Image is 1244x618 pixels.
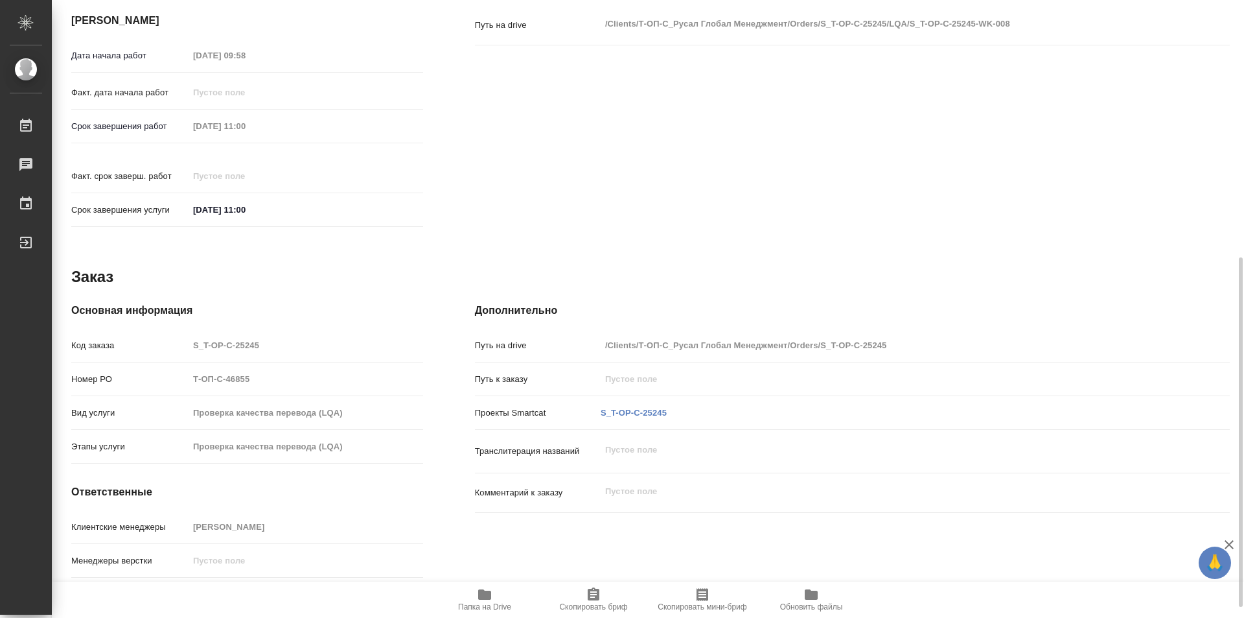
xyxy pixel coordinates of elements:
input: Пустое поле [189,167,302,185]
p: Этапы услуги [71,440,189,453]
span: 🙏 [1204,549,1226,576]
h4: Основная информация [71,303,423,318]
p: Факт. дата начала работ [71,86,189,99]
h2: Заказ [71,267,113,287]
span: Папка на Drive [458,602,511,612]
a: S_T-OP-C-25245 [601,408,667,418]
span: Скопировать бриф [559,602,627,612]
h4: [PERSON_NAME] [71,13,423,29]
input: Пустое поле [189,336,423,355]
input: Пустое поле [189,517,423,536]
p: Транслитерация названий [475,445,601,458]
input: Пустое поле [189,46,302,65]
input: Пустое поле [189,551,423,570]
button: Скопировать бриф [539,582,648,618]
button: Обновить файлы [757,582,866,618]
span: Обновить файлы [780,602,843,612]
p: Вид услуги [71,407,189,420]
textarea: /Clients/Т-ОП-С_Русал Глобал Менеджмент/Orders/S_T-OP-C-25245/LQA/S_T-OP-C-25245-WK-008 [601,13,1167,35]
h4: Ответственные [71,484,423,500]
p: Факт. срок заверш. работ [71,170,189,183]
input: ✎ Введи что-нибудь [189,200,302,219]
p: Код заказа [71,339,189,352]
p: Номер РО [71,373,189,386]
button: Скопировать мини-бриф [648,582,757,618]
p: Путь на drive [475,19,601,32]
input: Пустое поле [189,117,302,136]
span: Скопировать мини-бриф [658,602,746,612]
input: Пустое поле [601,336,1167,355]
p: Проекты Smartcat [475,407,601,420]
p: Менеджеры верстки [71,554,189,567]
p: Срок завершения услуги [71,204,189,217]
h4: Дополнительно [475,303,1230,318]
input: Пустое поле [189,370,423,388]
button: Папка на Drive [430,582,539,618]
input: Пустое поле [601,370,1167,388]
p: Путь к заказу [475,373,601,386]
p: Срок завершения работ [71,120,189,133]
input: Пустое поле [189,83,302,102]
input: Пустое поле [189,403,423,422]
button: 🙏 [1199,547,1231,579]
p: Дата начала работ [71,49,189,62]
p: Клиентские менеджеры [71,521,189,534]
p: Комментарий к заказу [475,486,601,499]
p: Путь на drive [475,339,601,352]
input: Пустое поле [189,437,423,456]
